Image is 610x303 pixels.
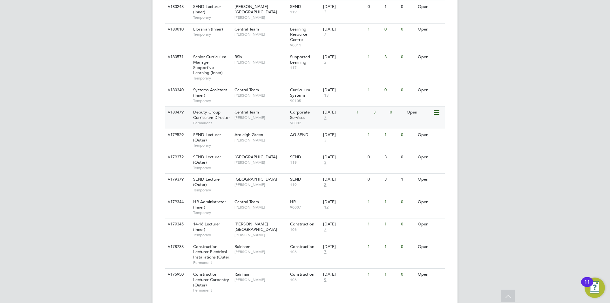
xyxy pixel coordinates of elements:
[323,10,327,15] span: 3
[416,196,444,208] div: Open
[290,109,310,120] span: Corporate Services
[234,277,287,282] span: [PERSON_NAME]
[193,154,221,165] span: SEND Lecturer (Outer)
[399,84,416,96] div: 0
[383,51,399,63] div: 3
[290,87,310,98] span: Curriculum Systems
[399,24,416,35] div: 0
[399,269,416,280] div: 0
[166,129,188,141] div: V179529
[234,182,287,187] span: [PERSON_NAME]
[383,129,399,141] div: 1
[323,182,327,188] span: 3
[323,244,364,250] div: [DATE]
[234,176,277,182] span: [GEOGRAPHIC_DATA]
[234,272,250,277] span: Rainham
[416,1,444,13] div: Open
[234,60,287,65] span: [PERSON_NAME]
[290,182,320,187] span: 119
[323,32,327,37] span: 7
[416,151,444,163] div: Open
[290,272,314,277] span: Construction
[366,84,383,96] div: 1
[234,205,287,210] span: [PERSON_NAME]
[383,84,399,96] div: 0
[323,27,364,32] div: [DATE]
[366,269,383,280] div: 1
[383,218,399,230] div: 1
[323,138,327,143] span: 3
[290,277,320,282] span: 106
[585,278,605,298] button: Open Resource Center, 11 new notifications
[416,51,444,63] div: Open
[193,121,231,126] span: Permanent
[234,160,287,165] span: [PERSON_NAME]
[323,155,364,160] div: [DATE]
[234,154,277,160] span: [GEOGRAPHIC_DATA]
[234,199,259,204] span: Central Team
[290,205,320,210] span: 90007
[366,51,383,63] div: 1
[383,174,399,185] div: 3
[399,241,416,253] div: 0
[290,4,301,9] span: SEND
[166,51,188,63] div: V180571
[366,24,383,35] div: 1
[388,107,405,118] div: 0
[234,132,263,137] span: Ardleigh Green
[234,244,250,249] span: Rainham
[416,174,444,185] div: Open
[234,138,287,143] span: [PERSON_NAME]
[290,249,320,254] span: 106
[193,176,221,187] span: SEND Lecturer (Outer)
[323,199,364,205] div: [DATE]
[323,272,364,277] div: [DATE]
[193,143,231,148] span: Temporary
[399,1,416,13] div: 0
[193,54,226,76] span: Senior Curriculum Manager Supportive Learning (Inner)
[416,84,444,96] div: Open
[323,132,364,138] div: [DATE]
[193,26,223,32] span: Librarian (Inner)
[193,4,221,15] span: SEND Lecturer (Inner)
[323,110,353,115] div: [DATE]
[290,154,301,160] span: SEND
[323,115,327,121] span: 7
[323,205,329,210] span: 12
[416,218,444,230] div: Open
[355,107,371,118] div: 1
[584,282,590,290] div: 11
[290,176,301,182] span: SEND
[234,54,242,59] span: BSix
[383,196,399,208] div: 1
[323,277,327,283] span: 9
[193,288,231,293] span: Permanent
[290,54,310,65] span: Supported Learning
[290,199,296,204] span: HR
[193,199,226,210] span: HR Administrator (Inner)
[399,174,416,185] div: 1
[166,218,188,230] div: V179345
[399,51,416,63] div: 0
[372,107,388,118] div: 3
[290,26,307,43] span: Learning Resource Centre
[234,15,287,20] span: [PERSON_NAME]
[234,26,259,32] span: Central Team
[366,218,383,230] div: 1
[366,1,383,13] div: 0
[193,232,231,238] span: Temporary
[193,244,231,260] span: Construction Lecturer Electrical Installations (Outer)
[323,93,329,98] span: 13
[366,151,383,163] div: 0
[383,1,399,13] div: 1
[290,132,308,137] span: AG SEND
[366,241,383,253] div: 1
[416,24,444,35] div: Open
[290,98,320,103] span: 90105
[166,84,188,96] div: V180340
[290,65,320,70] span: 117
[399,129,416,141] div: 0
[193,15,231,20] span: Temporary
[234,221,277,232] span: [PERSON_NAME][GEOGRAPHIC_DATA]
[399,151,416,163] div: 0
